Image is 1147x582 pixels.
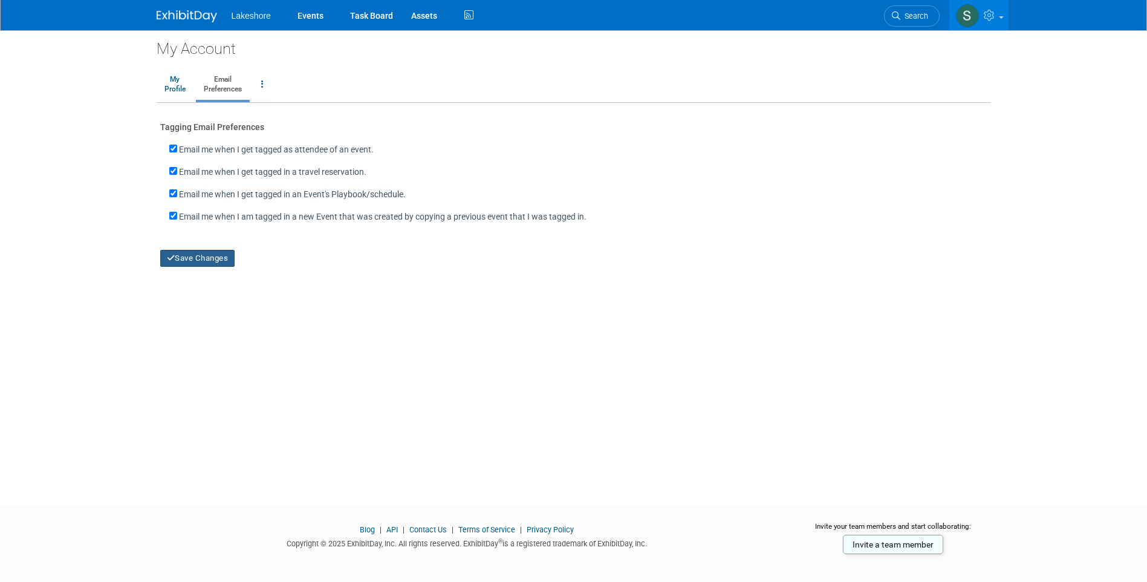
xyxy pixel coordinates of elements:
[157,70,193,100] a: MyProfile
[517,525,525,534] span: |
[400,525,408,534] span: |
[179,188,406,200] label: Email me when I get tagged in an Event's Playbook/schedule.
[956,4,979,27] img: Stephen Hurn
[179,166,366,178] label: Email me when I get tagged in a travel reservation.
[160,118,987,133] div: Tagging Email Preferences
[157,30,991,59] div: My Account
[232,11,271,21] span: Lakeshore
[179,143,374,155] label: Email me when I get tagged as attendee of an event.
[196,70,250,100] a: EmailPreferences
[843,535,943,554] a: Invite a team member
[458,525,515,534] a: Terms of Service
[498,538,502,544] sup: ®
[900,11,928,21] span: Search
[527,525,574,534] a: Privacy Policy
[377,525,385,534] span: |
[409,525,447,534] a: Contact Us
[157,535,778,549] div: Copyright © 2025 ExhibitDay, Inc. All rights reserved. ExhibitDay is a registered trademark of Ex...
[796,522,991,540] div: Invite your team members and start collaborating:
[360,525,375,534] a: Blog
[179,211,586,223] label: Email me when I am tagged in a new Event that was created by copying a previous event that I was ...
[160,250,235,267] button: Save Changes
[386,525,398,534] a: API
[449,525,457,534] span: |
[884,5,940,27] a: Search
[157,10,217,22] img: ExhibitDay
